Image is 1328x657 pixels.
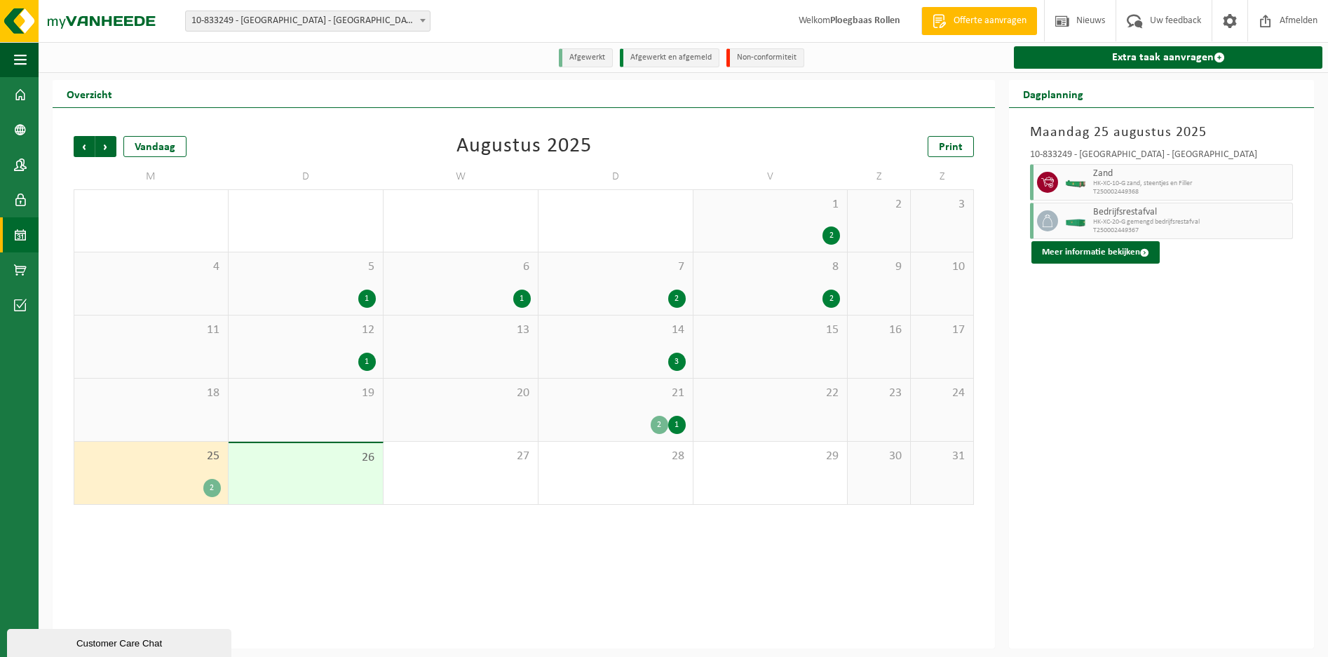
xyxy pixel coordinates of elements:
[855,449,903,464] span: 30
[651,416,668,434] div: 2
[1065,177,1086,188] img: HK-XC-10-GN-00
[1093,188,1289,196] span: T250002449368
[546,386,686,401] span: 21
[1093,180,1289,188] span: HK-XC-10-G zand, steentjes en Filler
[700,449,841,464] span: 29
[81,386,221,401] span: 18
[546,323,686,338] span: 14
[391,386,531,401] span: 20
[928,136,974,157] a: Print
[855,386,903,401] span: 23
[538,164,693,189] td: D
[700,259,841,275] span: 8
[1065,216,1086,226] img: HK-XC-20-GN-00
[830,15,900,26] strong: Ploegbaas Rollen
[700,197,841,212] span: 1
[1093,207,1289,218] span: Bedrijfsrestafval
[855,323,903,338] span: 16
[822,290,840,308] div: 2
[1030,122,1293,143] h3: Maandag 25 augustus 2025
[822,226,840,245] div: 2
[186,11,430,31] span: 10-833249 - IKO NV MILIEUSTRAAT FABRIEK - ANTWERPEN
[391,449,531,464] span: 27
[81,449,221,464] span: 25
[53,80,126,107] h2: Overzicht
[236,386,376,401] span: 19
[236,323,376,338] span: 12
[81,259,221,275] span: 4
[1030,150,1293,164] div: 10-833249 - [GEOGRAPHIC_DATA] - [GEOGRAPHIC_DATA]
[7,626,234,657] iframe: chat widget
[918,449,966,464] span: 31
[855,259,903,275] span: 9
[726,48,804,67] li: Non-conformiteit
[1014,46,1322,69] a: Extra taak aanvragen
[203,479,221,497] div: 2
[74,136,95,157] span: Vorige
[358,290,376,308] div: 1
[700,386,841,401] span: 22
[81,323,221,338] span: 11
[918,323,966,338] span: 17
[229,164,384,189] td: D
[668,416,686,434] div: 1
[1093,168,1289,180] span: Zand
[950,14,1030,28] span: Offerte aanvragen
[918,259,966,275] span: 10
[236,259,376,275] span: 5
[700,323,841,338] span: 15
[391,323,531,338] span: 13
[1093,218,1289,226] span: HK-XC-20-G gemengd bedrijfsrestafval
[95,136,116,157] span: Volgende
[1031,241,1160,264] button: Meer informatie bekijken
[921,7,1037,35] a: Offerte aanvragen
[939,142,963,153] span: Print
[236,450,376,466] span: 26
[513,290,531,308] div: 1
[74,164,229,189] td: M
[668,353,686,371] div: 3
[848,164,911,189] td: Z
[358,353,376,371] div: 1
[668,290,686,308] div: 2
[185,11,431,32] span: 10-833249 - IKO NV MILIEUSTRAAT FABRIEK - ANTWERPEN
[620,48,719,67] li: Afgewerkt en afgemeld
[855,197,903,212] span: 2
[559,48,613,67] li: Afgewerkt
[1009,80,1097,107] h2: Dagplanning
[918,197,966,212] span: 3
[911,164,974,189] td: Z
[123,136,187,157] div: Vandaag
[693,164,848,189] td: V
[546,449,686,464] span: 28
[384,164,538,189] td: W
[546,259,686,275] span: 7
[1093,226,1289,235] span: T250002449367
[456,136,592,157] div: Augustus 2025
[918,386,966,401] span: 24
[391,259,531,275] span: 6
